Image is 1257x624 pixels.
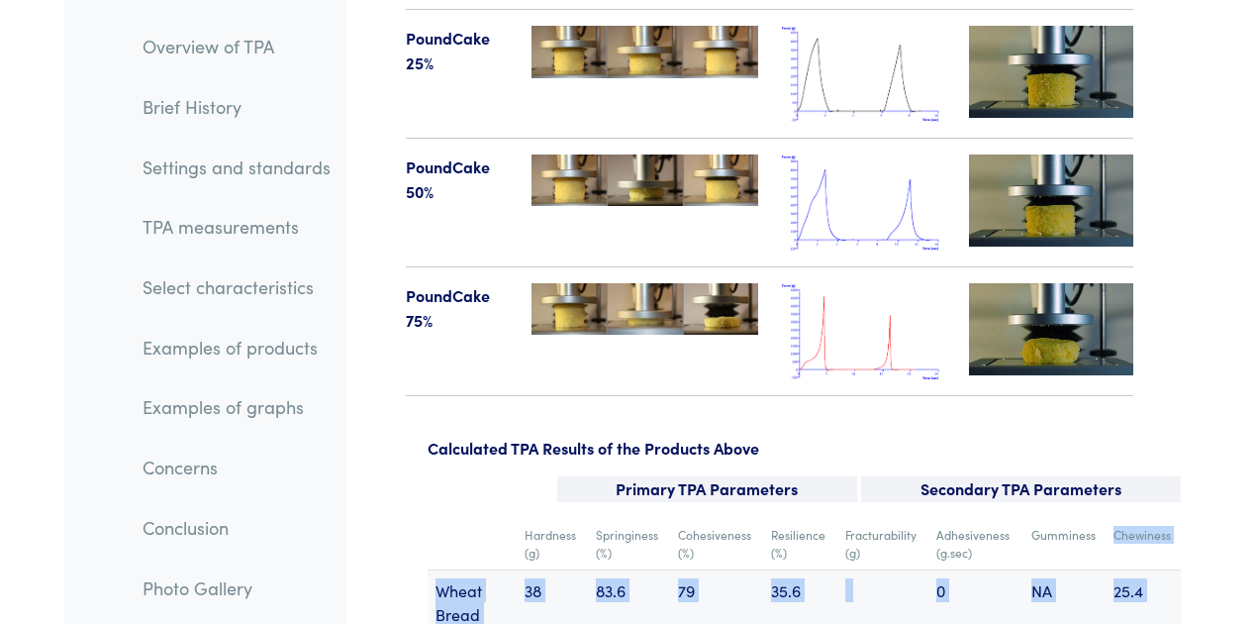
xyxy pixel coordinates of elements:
[517,518,588,571] td: Hardness (g)
[670,518,763,571] td: Cohesiveness (%)
[428,436,1181,462] p: Calculated TPA Results of the Products Above
[127,264,346,310] a: Select characteristics
[406,26,508,76] p: PoundCake 25%
[861,476,1181,502] p: Secondary TPA Parameters
[127,144,346,189] a: Settings and standards
[1106,518,1181,571] td: Chewiness
[969,26,1133,118] img: poundcake-videotn-25.jpg
[588,518,670,571] td: Springiness (%)
[557,476,857,502] p: Primary TPA Parameters
[127,325,346,370] a: Examples of products
[837,518,928,571] td: Fracturability (g)
[532,26,758,78] img: poundcake-25-123-tpa.jpg
[1023,518,1106,571] td: Gumminess
[532,283,758,335] img: poundcake-75-123-tpa.jpg
[127,565,346,610] a: Photo Gallery
[928,518,1024,571] td: Adhesiveness (g.sec)
[127,445,346,490] a: Concerns
[127,384,346,430] a: Examples of graphs
[127,24,346,69] a: Overview of TPA
[782,155,946,251] img: poundcake_tpa_50.png
[782,26,946,122] img: poundcake_tpa_25.png
[406,283,508,334] p: PoundCake 75%
[127,204,346,250] a: TPA measurements
[532,155,758,206] img: poundcake-50-123-tpa.jpg
[406,155,508,205] p: PoundCake 50%
[969,283,1133,375] img: poundcake-videotn-75.jpg
[782,283,946,379] img: poundcake_tpa_75.png
[127,505,346,551] a: Conclusion
[763,518,837,571] td: Resilience (%)
[127,84,346,130] a: Brief History
[969,155,1133,247] img: poundcake-videotn-50.jpg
